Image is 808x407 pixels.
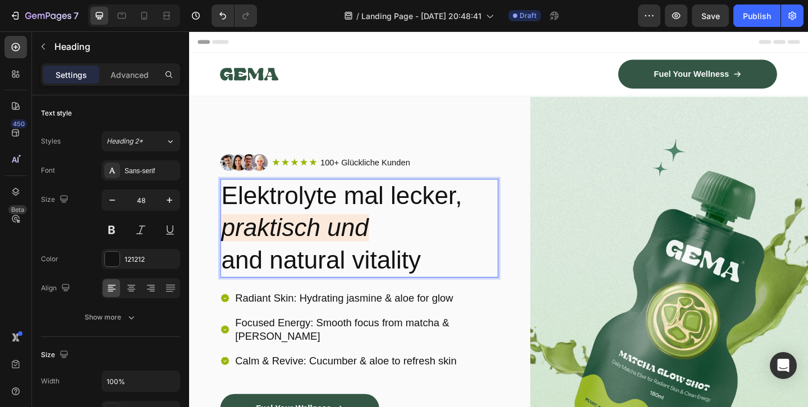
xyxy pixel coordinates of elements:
[189,31,808,407] iframe: Design area
[56,69,87,81] p: Settings
[34,133,85,151] img: gempages_534418933642429241-f8c06051-2ade-411f-a389-9135a2f309f1.png
[520,11,536,21] span: Draft
[41,307,180,327] button: Show more
[692,4,729,27] button: Save
[125,255,177,265] div: 121212
[107,136,143,146] span: Heading 2*
[54,40,176,53] p: Heading
[102,131,180,151] button: Heading 2*
[102,371,180,391] input: Auto
[770,352,797,379] div: Open Intercom Messenger
[356,10,359,22] span: /
[8,205,27,214] div: Beta
[50,351,334,366] p: Calm & Revive: Cucumber & aloe to refresh skin
[4,4,84,27] button: 7
[35,161,335,266] p: Elektrolyte mal lecker, and natural vitality
[111,69,149,81] p: Advanced
[733,4,781,27] button: Publish
[212,4,257,27] div: Undo/Redo
[74,9,79,22] p: 7
[361,10,481,22] span: Landing Page - [DATE] 20:48:41
[143,137,240,149] p: 100+ Glückliche Kunden
[41,254,58,264] div: Color
[41,136,61,146] div: Styles
[41,192,71,207] div: Size
[34,160,336,267] h2: Rich Text Editor. Editing area: main
[506,41,587,53] p: Fuel Your Wellness
[85,312,137,323] div: Show more
[467,31,640,62] a: Fuel Your Wellness
[701,11,720,21] span: Save
[743,10,771,22] div: Publish
[41,165,55,175] div: Font
[50,283,334,297] p: Radiant Skin: Hydrating jasmine & aloe for glow
[41,376,59,386] div: Width
[50,309,334,339] p: Focused Energy: Smooth focus from matcha & [PERSON_NAME]
[11,119,27,128] div: 450
[41,281,72,296] div: Align
[125,166,177,176] div: Sans-serif
[41,348,71,363] div: Size
[141,136,241,150] div: Rich Text Editor. Editing area: main
[35,198,195,228] i: praktisch und
[41,108,72,118] div: Text style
